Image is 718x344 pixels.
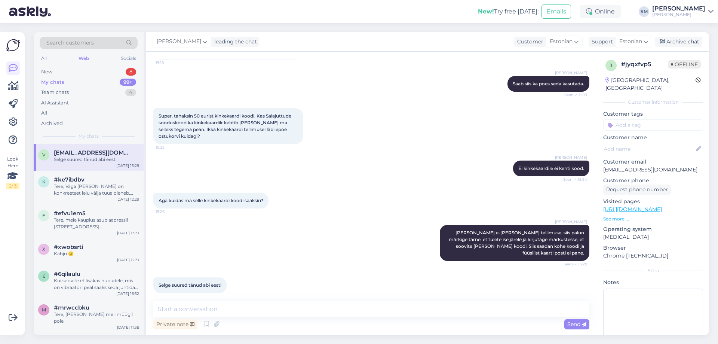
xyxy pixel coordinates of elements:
div: Look Here [6,156,19,189]
span: Seen ✓ 15:28 [559,261,587,267]
span: m [42,307,46,313]
div: Customer information [603,99,703,106]
p: Browser [603,244,703,252]
span: My chats [79,133,99,140]
a: [URL][DOMAIN_NAME] [603,206,662,213]
span: v [42,152,45,158]
p: Customer phone [603,177,703,185]
b: New! [478,8,494,15]
span: x [42,246,45,252]
p: Operating system [603,225,703,233]
div: [DATE] 12:29 [116,197,139,202]
span: 15:18 [156,60,184,66]
span: [PERSON_NAME] [555,155,587,160]
span: j [610,63,612,68]
span: e [42,213,45,218]
div: Web [77,54,90,63]
span: vatsmadli@gmail.com [54,149,132,156]
p: [MEDICAL_DATA] [603,233,703,241]
div: Tere, meie kauplus asub aadressil [STREET_ADDRESS]. [PERSON_NAME] avatud kella 18:00ni. [54,217,139,230]
div: Extra [603,267,703,274]
p: Chrome [TECHNICAL_ID] [603,252,703,260]
span: Ei kinkekaardile ei kehti kood. [518,165,584,171]
p: Customer email [603,158,703,166]
span: k [42,179,46,185]
div: Online [580,5,621,18]
div: # jyqxfvp5 [621,60,668,69]
div: Support [589,38,613,46]
div: Selge suured tänud abi eest! [54,156,139,163]
span: [PERSON_NAME] [555,70,587,76]
p: [EMAIL_ADDRESS][DOMAIN_NAME] [603,166,703,174]
div: SM [639,6,649,17]
div: Tere, Väga [PERSON_NAME] on konkreetset lelu välja tuua oleneb, mida keegi soovib. Aga Svakomi [P... [54,183,139,197]
span: [PERSON_NAME] e-[PERSON_NAME] tellimuse, siis palun märkige tarne, et tulete ise järele ja kirjut... [449,230,585,256]
span: Send [567,321,586,328]
div: Team chats [41,89,69,96]
div: [DATE] 11:38 [117,325,139,330]
div: Archive chat [655,37,702,47]
div: [DATE] 16:52 [116,291,139,296]
div: [DATE] 13:31 [117,230,139,236]
div: New [41,68,52,76]
div: 2 / 3 [6,183,19,189]
span: Seen ✓ 15:19 [559,92,587,98]
span: #efvu1em5 [54,210,86,217]
div: Socials [119,54,138,63]
span: #xwobsrti [54,244,83,250]
span: Estonian [619,37,642,46]
div: Private note [153,319,197,329]
span: Estonian [550,37,573,46]
p: See more ... [603,216,703,222]
div: All [40,54,48,63]
div: [GEOGRAPHIC_DATA], [GEOGRAPHIC_DATA] [605,76,696,92]
div: leading the chat [211,38,257,46]
span: Search customers [46,39,94,47]
div: AI Assistant [41,99,69,107]
span: Super, tahaksin 50 eurist kinkekaardi koodi. Kas Salajuttude sooduskood ka kinkekaardilr kehtib [... [159,113,292,139]
span: 15:29 [156,293,184,299]
p: Notes [603,278,703,286]
p: Customer name [603,134,703,141]
div: 4 [125,89,136,96]
span: Selge suured tänud abi eest! [159,282,221,288]
span: 15:26 [156,209,184,214]
div: All [41,109,47,117]
div: [PERSON_NAME] [652,12,705,18]
p: Visited pages [603,198,703,206]
div: Archived [41,120,63,127]
div: 8 [126,68,136,76]
span: Seen ✓ 15:24 [559,177,587,182]
div: Kui soovite et lisakas nupudele, mis on vibraatori peal saaks seda juhtida ka äppist, siis on sel... [54,277,139,291]
span: [PERSON_NAME] [555,219,587,225]
span: Aga kuidas ma selle kinkekaardi koodi saaksin? [159,198,263,203]
input: Add a tag [603,119,703,131]
input: Add name [604,145,694,153]
div: [DATE] 12:31 [117,257,139,263]
span: Saab siis ka poes seda kasutada. [513,81,584,86]
div: Customer [514,38,543,46]
span: 6 [43,273,45,279]
div: [DATE] 15:29 [116,163,139,168]
span: Offline [668,60,701,69]
div: Try free [DATE]: [478,7,538,16]
div: Request phone number [603,185,671,195]
a: [PERSON_NAME][PERSON_NAME] [652,6,714,18]
div: [PERSON_NAME] [652,6,705,12]
p: Customer tags [603,110,703,118]
div: My chats [41,79,64,86]
div: Tere, [PERSON_NAME] meil müügil pole. [54,311,139,325]
div: Kahju 😕 [54,250,139,257]
span: 15:22 [156,144,184,150]
span: #mrwccbku [54,304,89,311]
span: [PERSON_NAME] [157,37,201,46]
span: #6qilaulu [54,271,80,277]
button: Emails [541,4,571,19]
span: #ke7ibdbv [54,176,85,183]
div: 99+ [120,79,136,86]
img: Askly Logo [6,38,20,52]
